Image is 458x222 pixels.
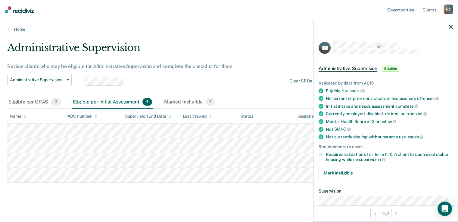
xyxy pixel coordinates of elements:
[72,96,153,109] div: Eligible per Initial Assessment
[380,119,396,124] span: below
[289,79,312,84] div: Clear CROs
[370,209,380,218] button: Previous Opportunity
[5,6,34,13] img: Recidiviz
[326,119,453,124] div: Mental Health Score of 3 or
[319,81,453,86] div: Validated by data from ACIS
[319,167,358,179] button: Mark ineligible
[10,114,26,119] div: Name
[7,26,451,32] a: Home
[326,111,453,116] div: Currently employed, disabled, retired, or in
[395,104,418,109] span: complete
[240,114,253,119] div: Status
[319,189,453,194] dt: Supervision
[350,88,365,93] span: score
[7,96,62,109] div: Eligible per ORAS
[163,96,217,109] div: Marked Ineligible
[142,98,152,106] span: 4
[7,63,351,69] div: Review clients who may be eligible for Administrative Supervision and complete the checklist for ...
[314,59,458,78] div: Administrative SupervisionEligible
[319,66,377,72] span: Administrative Supervision
[51,98,61,106] span: 2
[417,96,439,101] span: offenses
[391,209,401,218] button: Next Opportunity
[67,114,97,119] div: ADC number
[298,114,326,119] div: Assigned to
[10,77,64,82] span: Administrative Supervision
[319,144,453,150] div: Requirements to check
[444,5,453,14] div: M C
[314,205,458,221] div: 2 / 2
[125,114,172,119] div: Supervision End Date
[407,134,423,139] span: issues
[326,152,453,162] div: Requires validation of criteria (1.4): A client has achieved stable housing while on
[438,202,452,216] div: Open Intercom Messenger
[359,157,385,162] span: supervision
[7,42,351,59] div: Administrative Supervision
[410,111,427,116] span: school
[382,66,399,72] span: Eligible
[326,103,453,109] div: Initial intake and needs assessment
[326,127,453,132] div: Not
[326,134,453,140] div: Not currently dealing with substance use
[182,114,212,119] div: Last Viewed
[326,96,453,101] div: No current or prior convictions of exclusionary
[334,127,351,131] span: SMI-C
[206,98,215,106] span: 7
[326,88,453,94] div: Eligible risk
